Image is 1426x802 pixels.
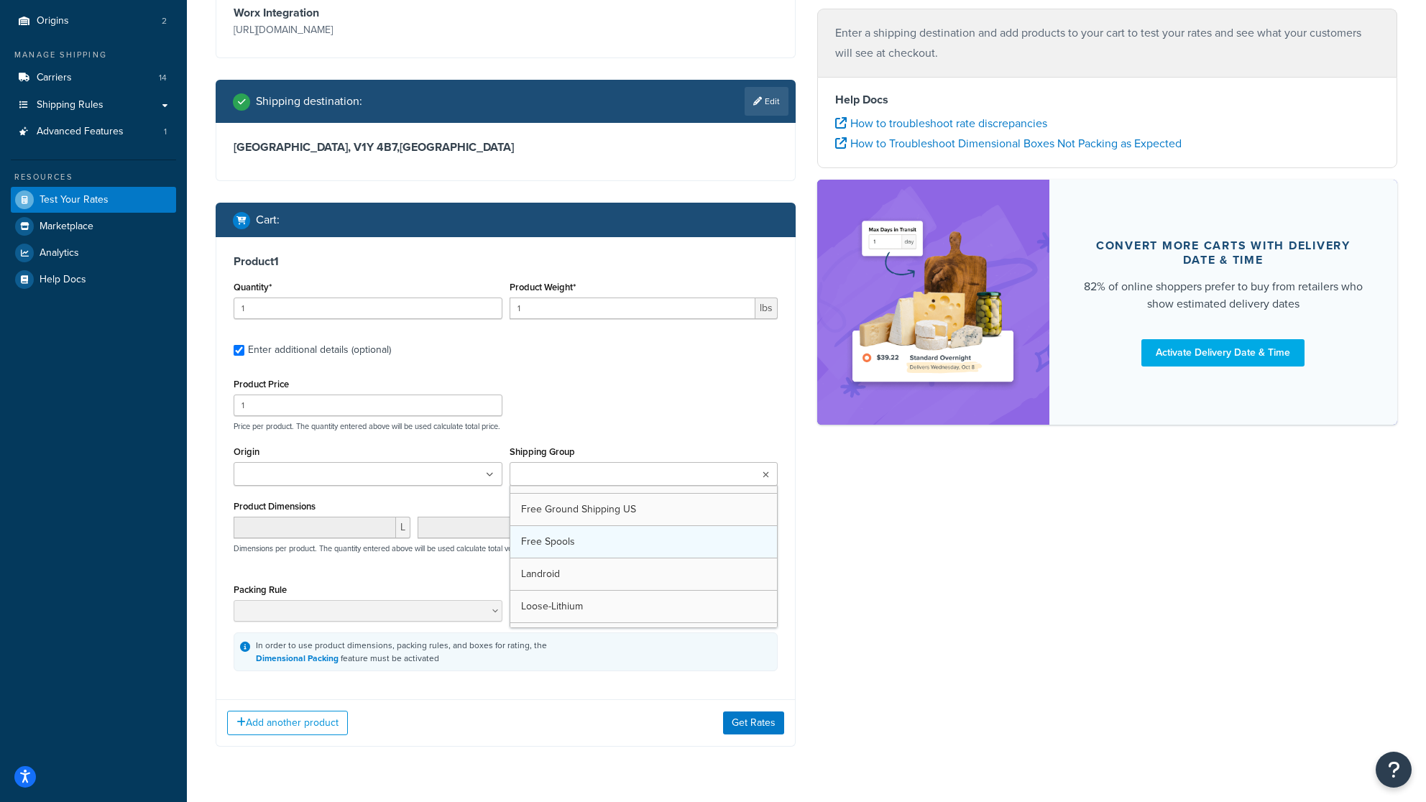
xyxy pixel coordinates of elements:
[521,534,575,549] span: Free Spools
[37,126,124,138] span: Advanced Features
[510,526,778,558] a: Free Spools
[11,267,176,292] a: Help Docs
[248,340,391,360] div: Enter additional details (optional)
[256,652,339,665] a: Dimensional Packing
[835,23,1379,63] p: Enter a shipping destination and add products to your cart to test your rates and see what your c...
[40,247,79,259] span: Analytics
[37,72,72,84] span: Carriers
[11,171,176,183] div: Resources
[11,187,176,213] a: Test Your Rates
[162,15,167,27] span: 2
[256,639,547,665] div: In order to use product dimensions, packing rules, and boxes for rating, the feature must be acti...
[843,201,1023,403] img: feature-image-ddt-36eae7f7280da8017bfb280eaccd9c446f90b1fe08728e4019434db127062ab4.png
[521,599,583,614] span: Loose-Lithium
[11,8,176,34] a: Origins2
[521,502,636,517] span: Free Ground Shipping US
[234,282,272,292] label: Quantity*
[1376,752,1412,788] button: Open Resource Center
[256,95,362,108] h2: Shipping destination :
[11,213,176,239] a: Marketplace
[234,20,502,40] p: [URL][DOMAIN_NAME]
[234,6,502,20] h3: Worx Integration
[1084,239,1363,267] div: Convert more carts with delivery date & time
[755,298,778,319] span: lbs
[1084,278,1363,313] div: 82% of online shoppers prefer to buy from retailers who show estimated delivery dates
[234,501,316,512] label: Product Dimensions
[521,566,560,581] span: Landroid
[510,558,778,590] a: Landroid
[40,274,86,286] span: Help Docs
[745,87,788,116] a: Edit
[227,711,348,735] button: Add another product
[37,15,69,27] span: Origins
[164,126,167,138] span: 1
[40,194,109,206] span: Test Your Rates
[230,543,531,553] p: Dimensions per product. The quantity entered above will be used calculate total volume.
[510,298,756,319] input: 0.00
[234,446,259,457] label: Origin
[11,8,176,34] li: Origins
[159,72,167,84] span: 14
[256,213,280,226] h2: Cart :
[234,298,502,319] input: 0
[396,517,410,538] span: L
[11,65,176,91] li: Carriers
[723,711,784,734] button: Get Rates
[234,140,778,155] h3: [GEOGRAPHIC_DATA], V1Y 4B7 , [GEOGRAPHIC_DATA]
[510,591,778,622] a: Loose-Lithium
[37,99,103,111] span: Shipping Rules
[11,65,176,91] a: Carriers14
[1141,339,1305,367] a: Activate Delivery Date & Time
[510,494,778,525] a: Free Ground Shipping US
[234,584,287,595] label: Packing Rule
[234,254,778,269] h3: Product 1
[230,421,781,431] p: Price per product. The quantity entered above will be used calculate total price.
[234,379,289,390] label: Product Price
[11,119,176,145] li: Advanced Features
[11,49,176,61] div: Manage Shipping
[510,282,576,292] label: Product Weight*
[40,221,93,233] span: Marketplace
[835,91,1379,109] h4: Help Docs
[11,240,176,266] a: Analytics
[234,345,244,356] input: Enter additional details (optional)
[11,119,176,145] a: Advanced Features1
[835,135,1182,152] a: How to Troubleshoot Dimensional Boxes Not Packing as Expected
[835,115,1047,132] a: How to troubleshoot rate discrepancies
[11,92,176,119] a: Shipping Rules
[510,446,575,457] label: Shipping Group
